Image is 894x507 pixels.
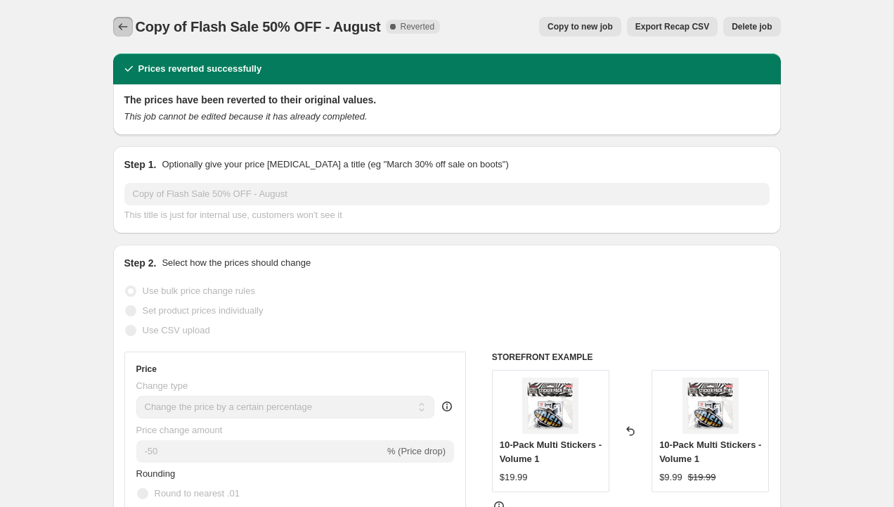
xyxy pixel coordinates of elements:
[136,19,381,34] span: Copy of Flash Sale 50% OFF - August
[682,378,739,434] img: STICKERS_VOLUME_1_80x.jpg
[113,17,133,37] button: Price change jobs
[659,470,682,484] div: $9.99
[143,305,264,316] span: Set product prices individually
[138,62,262,76] h2: Prices reverted successfully
[136,364,157,375] h3: Price
[492,352,770,363] h6: STOREFRONT EXAMPLE
[732,21,772,32] span: Delete job
[539,17,621,37] button: Copy to new job
[500,439,602,464] span: 10-Pack Multi Stickers - Volume 1
[124,93,770,107] h2: The prices have been reverted to their original values.
[440,399,454,413] div: help
[162,158,508,172] p: Optionally give your price [MEDICAL_DATA] a title (eg "March 30% off sale on boots")
[635,21,709,32] span: Export Recap CSV
[136,468,176,479] span: Rounding
[522,378,578,434] img: STICKERS_VOLUME_1_80x.jpg
[136,425,223,435] span: Price change amount
[162,256,311,270] p: Select how the prices should change
[627,17,718,37] button: Export Recap CSV
[143,325,210,335] span: Use CSV upload
[124,210,342,220] span: This title is just for internal use, customers won't see it
[124,256,157,270] h2: Step 2.
[136,440,384,463] input: -15
[548,21,613,32] span: Copy to new job
[688,470,716,484] strike: $19.99
[143,285,255,296] span: Use bulk price change rules
[387,446,446,456] span: % (Price drop)
[400,21,434,32] span: Reverted
[136,380,188,391] span: Change type
[124,183,770,205] input: 30% off holiday sale
[659,439,761,464] span: 10-Pack Multi Stickers - Volume 1
[155,488,240,499] span: Round to nearest .01
[124,158,157,172] h2: Step 1.
[723,17,780,37] button: Delete job
[124,111,368,122] i: This job cannot be edited because it has already completed.
[500,470,528,484] div: $19.99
